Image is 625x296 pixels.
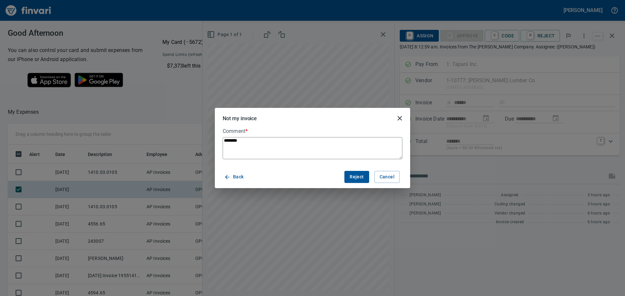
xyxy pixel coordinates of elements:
[350,173,364,181] span: Reject
[223,129,402,134] label: Comment
[344,171,369,183] button: Reject
[392,110,408,126] button: close
[380,173,395,181] span: Cancel
[225,173,244,181] span: Back
[374,171,400,183] button: Cancel
[223,171,246,183] button: Back
[223,115,257,122] h5: Not my invoice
